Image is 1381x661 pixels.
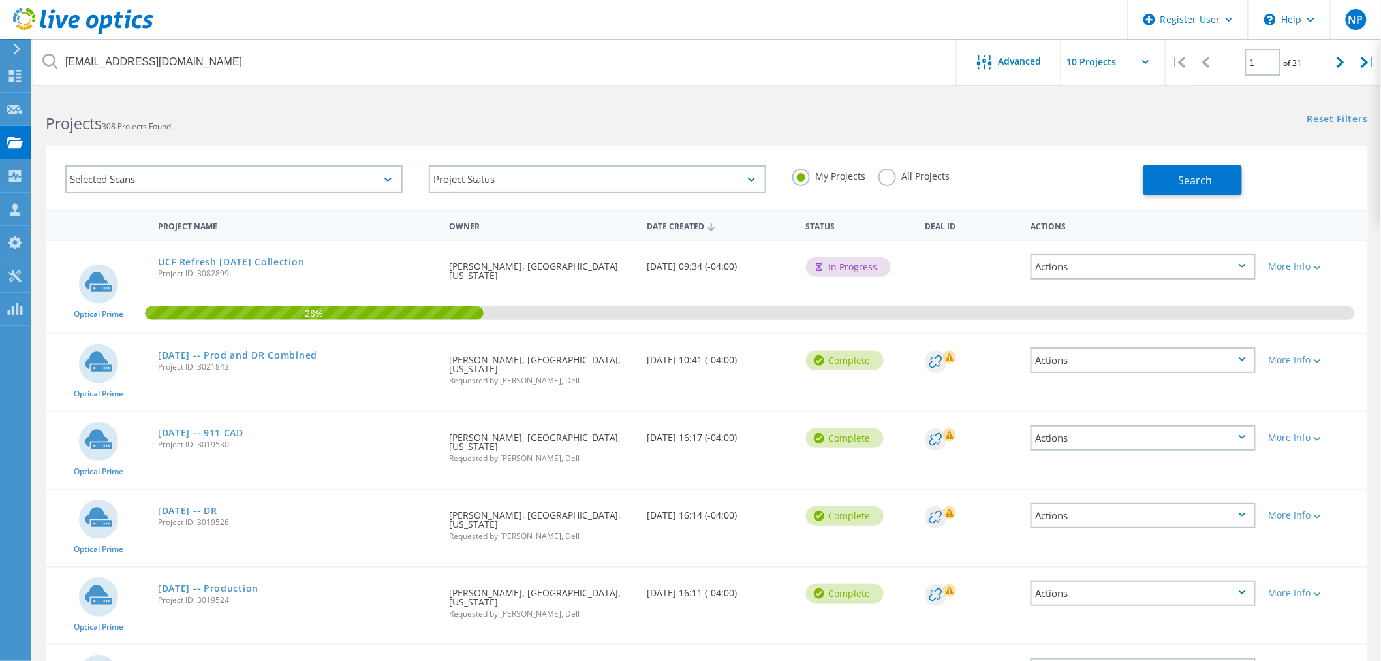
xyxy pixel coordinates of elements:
[799,213,918,237] div: Status
[641,490,799,533] div: [DATE] 16:14 (-04:00)
[429,165,766,193] div: Project Status
[1024,213,1262,237] div: Actions
[1354,39,1381,86] div: |
[13,27,153,37] a: Live Optics Dashboard
[1269,511,1361,520] div: More Info
[1269,588,1361,598] div: More Info
[1307,114,1368,125] a: Reset Filters
[145,306,484,318] span: 28%
[1284,57,1302,69] span: of 31
[449,610,634,618] span: Requested by [PERSON_NAME], Dell
[158,596,436,604] span: Project ID: 3019524
[158,441,436,449] span: Project ID: 3019530
[449,532,634,540] span: Requested by [PERSON_NAME], Dell
[918,213,1024,237] div: Deal Id
[449,377,634,385] span: Requested by [PERSON_NAME], Dell
[1031,425,1256,451] div: Actions
[74,310,123,318] span: Optical Prime
[641,568,799,611] div: [DATE] 16:11 (-04:00)
[158,351,317,360] a: [DATE] -- Prod and DR Combined
[1031,581,1256,606] div: Actions
[158,519,436,526] span: Project ID: 3019526
[74,390,123,398] span: Optical Prime
[158,270,436,278] span: Project ID: 3082899
[806,351,884,370] div: Complete
[1264,14,1276,25] svg: \n
[1031,254,1256,280] div: Actions
[442,213,641,237] div: Owner
[158,584,258,593] a: [DATE] -- Production
[151,213,442,237] div: Project Name
[442,412,641,476] div: [PERSON_NAME], [GEOGRAPHIC_DATA], [US_STATE]
[806,584,884,604] div: Complete
[158,363,436,371] span: Project ID: 3021843
[158,257,304,266] a: UCF Refresh [DATE] Collection
[641,241,799,284] div: [DATE] 09:34 (-04:00)
[74,623,123,631] span: Optical Prime
[158,428,243,438] a: [DATE] -- 911 CAD
[442,334,641,398] div: [PERSON_NAME], [GEOGRAPHIC_DATA], [US_STATE]
[999,57,1042,66] span: Advanced
[641,412,799,455] div: [DATE] 16:17 (-04:00)
[1031,347,1256,373] div: Actions
[46,113,102,134] b: Projects
[1031,503,1256,528] div: Actions
[806,428,884,448] div: Complete
[641,213,799,238] div: Date Created
[1178,173,1212,187] span: Search
[806,257,891,277] div: In Progress
[1269,355,1361,364] div: More Info
[442,241,641,293] div: [PERSON_NAME], [GEOGRAPHIC_DATA][US_STATE]
[792,169,865,181] label: My Projects
[1143,165,1242,195] button: Search
[1348,14,1363,25] span: NP
[1269,433,1361,442] div: More Info
[442,490,641,553] div: [PERSON_NAME], [GEOGRAPHIC_DATA], [US_STATE]
[806,506,884,526] div: Complete
[74,468,123,476] span: Optical Prime
[449,455,634,462] span: Requested by [PERSON_NAME], Dell
[442,568,641,631] div: [PERSON_NAME], [GEOGRAPHIC_DATA], [US_STATE]
[33,39,957,85] input: Search projects by name, owner, ID, company, etc
[641,334,799,378] div: [DATE] 10:41 (-04:00)
[74,545,123,553] span: Optical Prime
[158,506,217,515] a: [DATE] -- DR
[65,165,403,193] div: Selected Scans
[1269,262,1361,271] div: More Info
[878,169,950,181] label: All Projects
[102,121,171,132] span: 308 Projects Found
[1166,39,1192,86] div: |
